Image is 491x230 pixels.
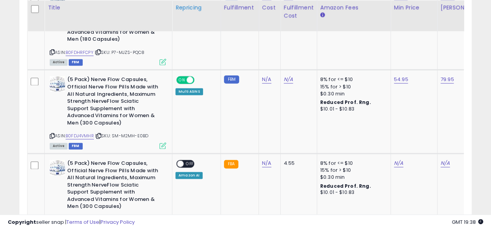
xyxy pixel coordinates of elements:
span: | SKU: SM-M2MH-E0BD [95,133,148,139]
a: N/A [262,159,271,167]
div: Repricing [175,3,217,12]
div: $10.01 - $10.83 [320,189,385,196]
small: FBM [224,75,239,83]
b: Reduced Prof. Rng. [320,183,371,189]
div: Title [48,3,169,12]
a: B0FDJ4VMHR [66,133,94,139]
a: 54.95 [394,76,408,83]
a: N/A [262,76,271,83]
span: FBM [69,59,83,66]
div: [PERSON_NAME] [441,3,487,12]
a: N/A [284,76,293,83]
a: N/A [394,159,403,167]
div: ASIN: [50,76,166,148]
b: (5 Pack) Nerve Flow Capsules, Official Nerve Flow Pills Made with All Natural Ingredients, Maximu... [67,160,161,212]
b: (5 Pack) Nerve Flow Capsules, Official Nerve Flow Pills Made with All Natural Ingredients, Maximu... [67,76,161,128]
div: $10.01 - $10.83 [320,106,385,112]
div: Fulfillment [224,3,255,12]
span: OFF [193,77,206,83]
div: Amazon Fees [320,3,387,12]
a: Terms of Use [66,218,99,226]
small: Amazon Fees. [320,12,325,19]
span: All listings currently available for purchase on Amazon [50,143,68,149]
span: ON [177,77,187,83]
div: Min Price [394,3,434,12]
span: | SKU: P7-MJZS-PQC8 [95,49,144,55]
span: FBM [69,143,83,149]
div: Cost [262,3,277,12]
div: 15% for > $10 [320,83,385,90]
span: 2025-10-13 19:38 GMT [452,218,483,226]
div: seller snap | | [8,219,135,226]
div: Amazon AI [175,172,203,179]
div: $0.30 min [320,90,385,97]
img: 51xXh8yDDuL._SL40_.jpg [50,160,65,175]
div: 8% for <= $10 [320,160,385,167]
div: Multi ASINS [175,88,203,95]
a: N/A [441,159,450,167]
span: OFF [184,161,196,167]
a: 79.95 [441,76,454,83]
a: B0FDHRFCPY [66,49,94,56]
div: Fulfillment Cost [284,3,314,20]
b: Reduced Prof. Rng. [320,99,371,105]
div: 4.55 [284,160,311,167]
div: 8% for <= $10 [320,76,385,83]
div: 15% for > $10 [320,167,385,174]
img: 51xXh8yDDuL._SL40_.jpg [50,76,65,92]
strong: Copyright [8,218,36,226]
span: All listings currently available for purchase on Amazon [50,59,68,66]
div: $0.30 min [320,174,385,181]
a: Privacy Policy [101,218,135,226]
small: FBA [224,160,238,168]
